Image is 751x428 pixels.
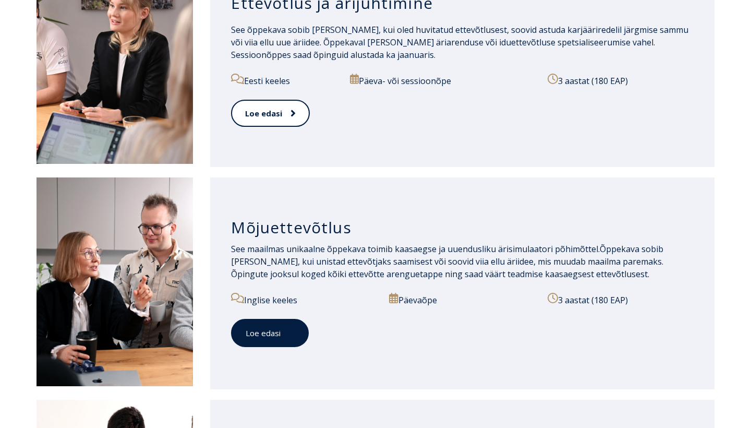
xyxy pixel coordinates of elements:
[37,177,193,386] img: Mõjuettevõtlus
[231,319,309,348] a: Loe edasi
[548,74,694,87] p: 3 aastat (180 EAP)
[231,243,663,280] span: Õppekava sobib [PERSON_NAME], kui unistad ettevõtjaks saamisest või soovid viia ellu äriidee, mis...
[231,293,377,306] p: Inglise keeles
[548,293,683,306] p: 3 aastat (180 EAP)
[231,24,688,61] span: See õppekava sobib [PERSON_NAME], kui oled huvitatud ettevõtlusest, soovid astuda karjääriredelil...
[231,218,694,237] h3: Mõjuettevõtlus
[231,243,600,255] span: See maailmas unikaalne õppekava toimib kaasaegse ja uuendusliku ärisimulaatori põhimõttel.
[231,74,338,87] p: Eesti keeles
[389,293,535,306] p: Päevaõpe
[350,74,536,87] p: Päeva- või sessioonõpe
[231,100,310,127] a: Loe edasi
